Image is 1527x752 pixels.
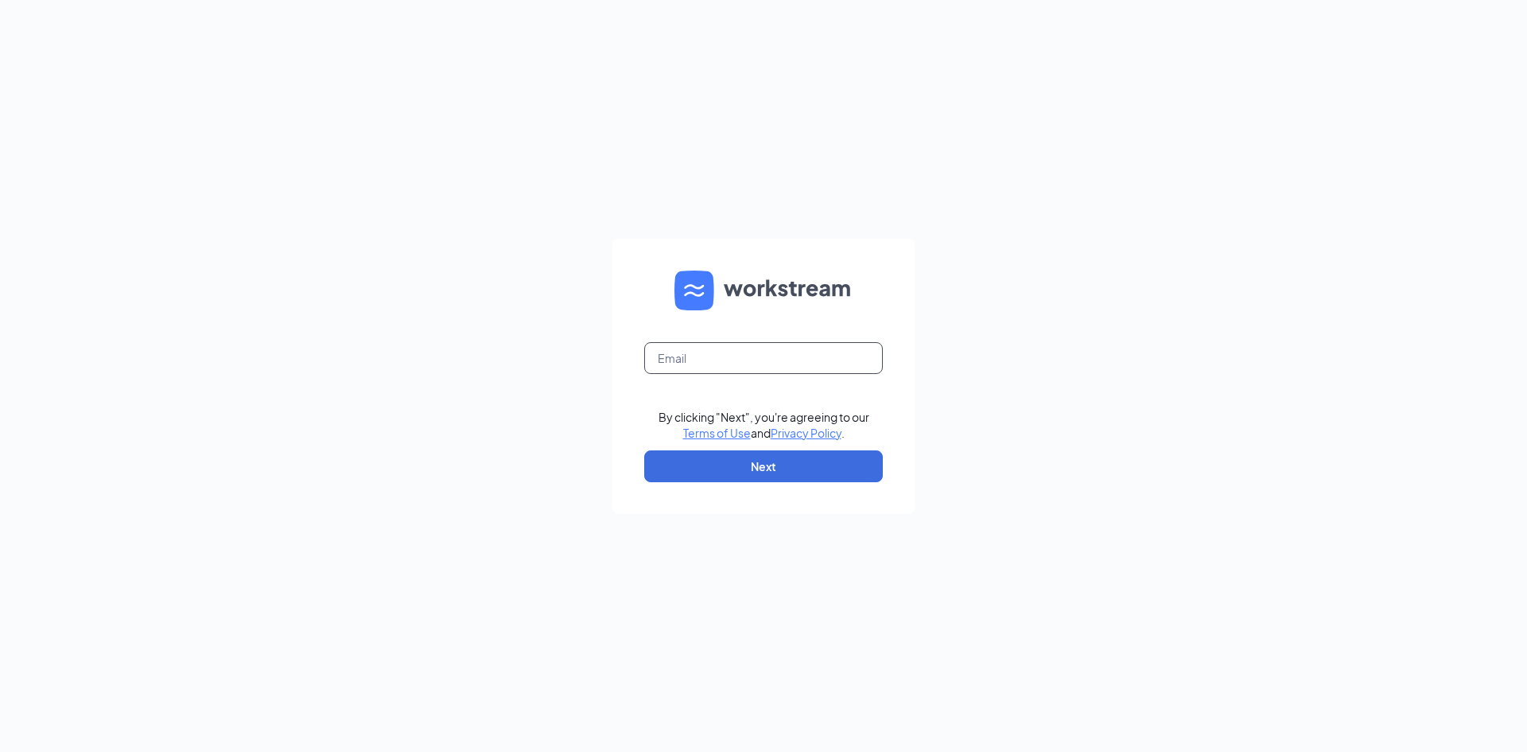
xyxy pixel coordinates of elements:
[771,426,841,440] a: Privacy Policy
[644,342,883,374] input: Email
[674,271,853,310] img: WS logo and Workstream text
[644,450,883,482] button: Next
[683,426,751,440] a: Terms of Use
[659,409,869,441] div: By clicking "Next", you're agreeing to our and .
